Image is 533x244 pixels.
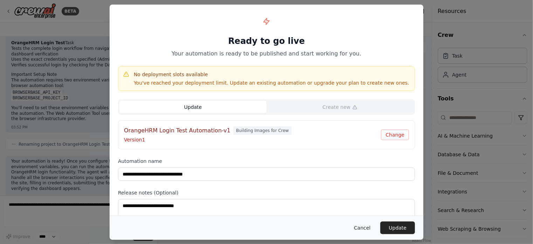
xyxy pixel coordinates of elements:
h4: OrangeHRM Login Test Automation-v1 [124,126,230,135]
span: Building Images for Crew [233,126,292,135]
h1: Ready to go live [118,35,415,47]
h4: No deployment slots available [134,71,409,78]
button: Update [119,101,266,113]
p: Version 1 [124,136,381,143]
button: Change [381,130,409,140]
button: Create new [266,101,414,113]
p: You've reached your deployment limit. Update an existing automation or upgrade your plan to creat... [134,79,409,86]
button: Cancel [348,222,376,234]
button: Update [380,222,415,234]
label: Automation name [118,158,415,165]
p: Your automation is ready to be published and start working for you. [118,50,415,58]
label: Release notes (Optional) [118,189,415,196]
